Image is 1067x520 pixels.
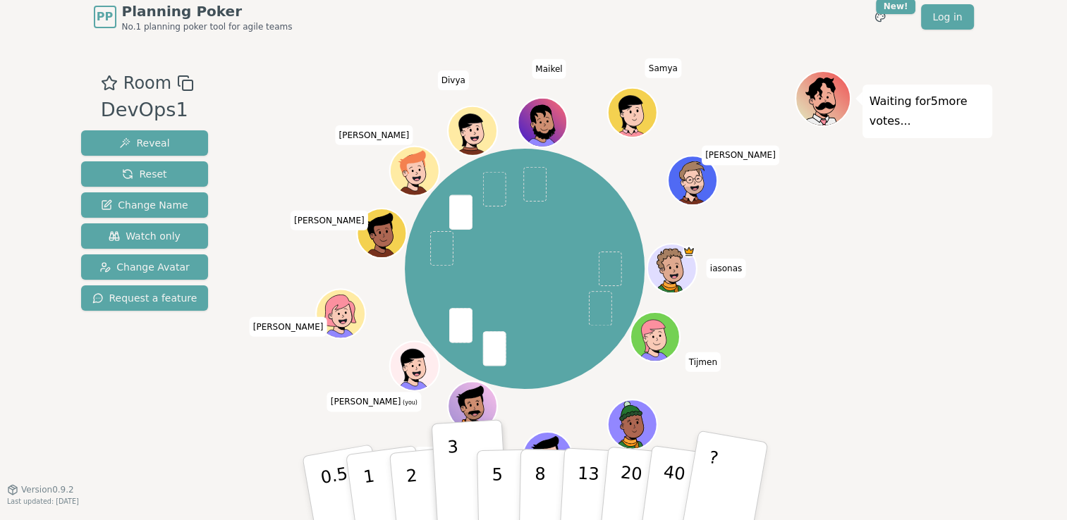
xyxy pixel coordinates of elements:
span: Watch only [109,229,181,243]
span: Version 0.9.2 [21,484,74,495]
button: Add as favourite [101,70,118,96]
span: Click to change your name [702,146,779,166]
span: No.1 planning poker tool for agile teams [122,21,293,32]
span: Last updated: [DATE] [7,497,79,505]
button: New! [867,4,893,30]
span: Click to change your name [250,317,327,337]
span: Reset [122,167,166,181]
span: Planning Poker [122,1,293,21]
span: iasonas is the host [683,246,695,259]
span: Click to change your name [327,392,421,412]
span: (you) [401,400,417,407]
span: Click to change your name [532,59,566,79]
div: DevOps1 [101,96,194,125]
span: Click to change your name [707,259,746,278]
span: Click to change your name [685,352,721,372]
span: PP [97,8,113,25]
span: Request a feature [92,291,197,305]
span: Change Avatar [99,260,190,274]
a: Log in [921,4,973,30]
span: Click to change your name [335,125,413,145]
button: Reveal [81,130,209,156]
button: Change Name [81,192,209,218]
span: Click to change your name [645,58,681,78]
a: PPPlanning PokerNo.1 planning poker tool for agile teams [94,1,293,32]
span: Change Name [101,198,188,212]
span: Room [123,70,171,96]
button: Change Avatar [81,254,209,280]
button: Reset [81,161,209,187]
button: Request a feature [81,285,209,311]
span: Click to change your name [291,211,368,230]
span: Click to change your name [438,70,469,90]
p: Waiting for 5 more votes... [870,92,985,131]
button: Watch only [81,223,209,249]
span: Reveal [119,136,169,150]
button: Click to change your avatar [391,343,438,390]
button: Version0.9.2 [7,484,74,495]
p: 3 [446,437,462,514]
